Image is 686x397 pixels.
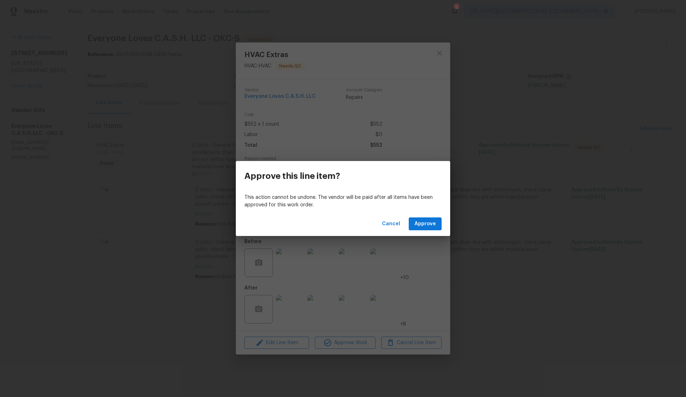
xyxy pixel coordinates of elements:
[244,194,442,209] p: This action cannot be undone. The vendor will be paid after all items have been approved for this...
[244,171,340,181] h3: Approve this line item?
[414,220,436,228] span: Approve
[409,217,442,231] button: Approve
[382,220,400,228] span: Cancel
[379,217,403,231] button: Cancel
